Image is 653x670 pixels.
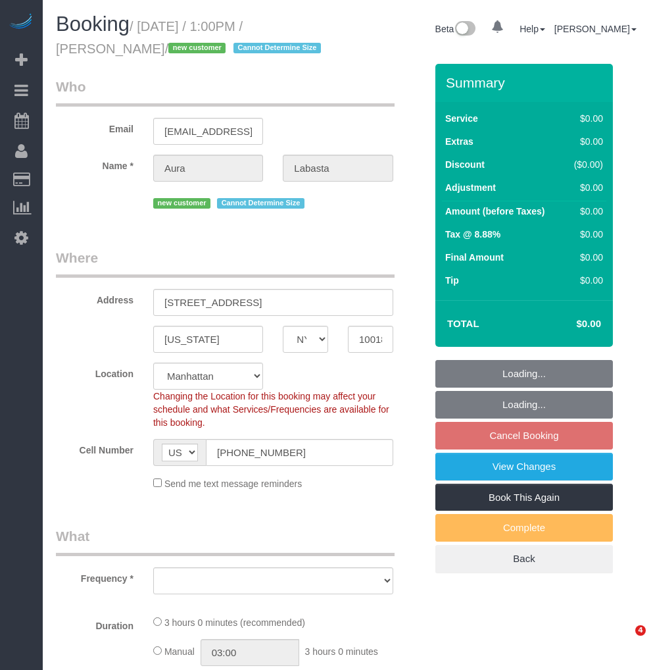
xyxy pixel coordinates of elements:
[56,527,395,556] legend: What
[446,75,606,90] h3: Summary
[165,41,325,56] span: /
[554,24,637,34] a: [PERSON_NAME]
[568,181,603,194] div: $0.00
[608,625,640,657] iframe: Intercom live chat
[8,13,34,32] img: Automaid Logo
[568,112,603,125] div: $0.00
[168,43,226,53] span: new customer
[568,158,603,171] div: ($0.00)
[568,228,603,241] div: $0.00
[520,24,545,34] a: Help
[454,21,475,38] img: New interface
[445,205,544,218] label: Amount (before Taxes)
[153,391,389,428] span: Changing the Location for this booking may affect your schedule and what Services/Frequencies are...
[56,77,395,107] legend: Who
[435,24,476,34] a: Beta
[445,274,459,287] label: Tip
[445,158,485,171] label: Discount
[568,135,603,148] div: $0.00
[164,617,305,628] span: 3 hours 0 minutes (recommended)
[635,625,646,636] span: 4
[445,135,473,148] label: Extras
[56,13,130,36] span: Booking
[445,112,478,125] label: Service
[46,439,143,457] label: Cell Number
[153,118,263,145] input: Email
[447,318,479,329] strong: Total
[153,198,210,209] span: new customer
[445,181,496,194] label: Adjustment
[153,155,263,182] input: First Name
[46,289,143,307] label: Address
[537,319,601,330] h4: $0.00
[435,453,613,480] a: View Changes
[56,19,325,56] small: / [DATE] / 1:00PM / [PERSON_NAME]
[56,248,395,278] legend: Where
[233,43,321,53] span: Cannot Determine Size
[46,118,143,136] label: Email
[206,439,393,466] input: Cell Number
[164,478,302,489] span: Send me text message reminders
[568,251,603,264] div: $0.00
[46,615,143,632] label: Duration
[435,484,613,511] a: Book This Again
[445,228,500,241] label: Tax @ 8.88%
[283,155,393,182] input: Last Name
[46,363,143,380] label: Location
[217,198,304,209] span: Cannot Determine Size
[445,251,504,264] label: Final Amount
[46,155,143,172] label: Name *
[164,646,195,657] span: Manual
[46,567,143,585] label: Frequency *
[568,274,603,287] div: $0.00
[568,205,603,218] div: $0.00
[305,646,378,657] span: 3 hours 0 minutes
[348,326,393,353] input: Zip Code
[153,326,263,353] input: City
